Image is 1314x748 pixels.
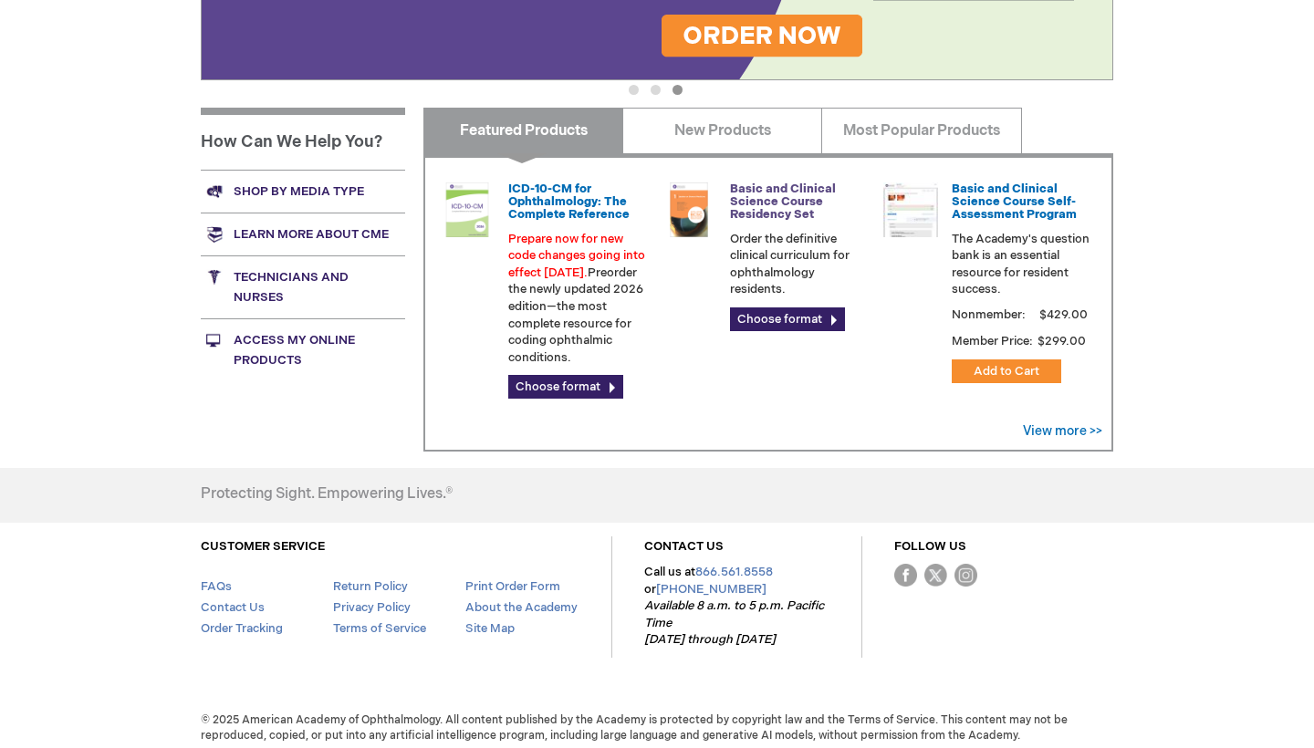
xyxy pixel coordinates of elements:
a: Contact Us [201,600,265,615]
a: Privacy Policy [333,600,411,615]
p: Call us at or [644,564,829,649]
a: Access My Online Products [201,318,405,381]
span: Add to Cart [974,364,1039,379]
a: Featured Products [423,108,623,153]
a: Choose format [730,307,845,331]
button: 1 of 3 [629,85,639,95]
a: Shop by media type [201,170,405,213]
a: CUSTOMER SERVICE [201,539,325,554]
a: [PHONE_NUMBER] [656,582,766,597]
a: Terms of Service [333,621,426,636]
span: $429.00 [1037,307,1090,322]
a: 866.561.8558 [695,565,773,579]
p: Order the definitive clinical curriculum for ophthalmology residents. [730,231,869,298]
strong: Member Price: [952,334,1033,348]
a: Choose format [508,375,623,399]
img: bcscself_20.jpg [883,182,938,237]
img: 0120008u_42.png [440,182,495,237]
a: About the Academy [465,600,578,615]
strong: Nonmember: [952,304,1026,327]
button: Add to Cart [952,359,1061,383]
img: instagram [954,564,977,587]
p: The Academy's question bank is an essential resource for resident success. [952,231,1090,298]
img: Facebook [894,564,917,587]
a: Learn more about CME [201,213,405,255]
a: FAQs [201,579,232,594]
a: Site Map [465,621,515,636]
a: CONTACT US [644,539,724,554]
span: $299.00 [1036,334,1089,348]
h4: Protecting Sight. Empowering Lives.® [201,486,453,503]
a: ICD-10-CM for Ophthalmology: The Complete Reference [508,182,630,223]
a: Print Order Form [465,579,560,594]
a: Order Tracking [201,621,283,636]
a: FOLLOW US [894,539,966,554]
a: Basic and Clinical Science Course Self-Assessment Program [952,182,1077,223]
font: Prepare now for new code changes going into effect [DATE]. [508,232,645,280]
em: Available 8 a.m. to 5 p.m. Pacific Time [DATE] through [DATE] [644,598,824,647]
a: Basic and Clinical Science Course Residency Set [730,182,836,223]
img: 02850963u_47.png [662,182,716,237]
span: © 2025 American Academy of Ophthalmology. All content published by the Academy is protected by co... [187,712,1127,743]
button: 2 of 3 [651,85,661,95]
a: New Products [622,108,822,153]
p: Preorder the newly updated 2026 edition—the most complete resource for coding ophthalmic conditions. [508,231,647,367]
h1: How Can We Help You? [201,108,405,170]
img: Twitter [924,564,947,587]
a: View more >> [1023,423,1102,439]
a: Most Popular Products [821,108,1021,153]
a: Return Policy [333,579,408,594]
button: 3 of 3 [673,85,683,95]
a: Technicians and nurses [201,255,405,318]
